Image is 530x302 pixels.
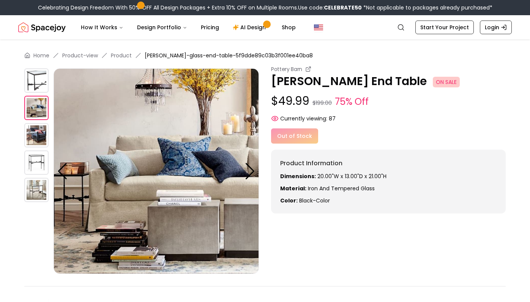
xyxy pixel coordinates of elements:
img: https://storage.googleapis.com/spacejoy-main/assets/5f9dde89c03b3f001ee40ba8/product_3_m6f4d7membm [24,150,49,175]
img: https://storage.googleapis.com/spacejoy-main/assets/5f9dde89c03b3f001ee40ba8/product_0_9pl9efnlee0f [24,68,49,93]
a: Product-view [62,52,98,59]
a: Login [480,21,512,34]
nav: Main [75,20,302,35]
p: 20.00"W x 13.00"D x 21.00"H [280,172,497,180]
a: Shop [276,20,302,35]
span: ON SALE [433,77,460,87]
nav: Global [18,15,512,40]
span: 87 [329,115,336,122]
span: black-color [299,197,330,204]
a: Home [33,52,49,59]
img: https://storage.googleapis.com/spacejoy-main/assets/5f9dde89c03b3f001ee40ba8/product_1_1bj0m32dh078 [24,96,49,120]
a: Product [111,52,132,59]
span: Use code: [298,4,362,11]
small: Pottery Barn [271,65,302,73]
a: Start Your Project [415,21,474,34]
a: AI Design [227,20,274,35]
p: $49.99 [271,94,506,109]
img: United States [314,23,323,32]
img: Spacejoy Logo [18,20,66,35]
span: *Not applicable to packages already purchased* [362,4,492,11]
small: $199.00 [312,99,332,107]
button: Design Portfolio [131,20,193,35]
img: https://storage.googleapis.com/spacejoy-main/assets/5f9dde89c03b3f001ee40ba8/product_4_k14l740n0hnk [24,178,49,202]
img: https://storage.googleapis.com/spacejoy-main/assets/5f9dde89c03b3f001ee40ba8/product_1_1bj0m32dh078 [54,68,259,274]
span: [PERSON_NAME]-glass-end-table-5f9dde89c03b3f001ee40ba8 [145,52,313,59]
small: 75% Off [335,95,369,109]
img: https://storage.googleapis.com/spacejoy-main/assets/5f9dde89c03b3f001ee40ba8/product_2_46gibhncl8f4 [24,123,49,147]
nav: breadcrumb [24,52,506,59]
a: Pricing [195,20,225,35]
button: How It Works [75,20,129,35]
b: CELEBRATE50 [324,4,362,11]
strong: Color: [280,197,298,204]
p: [PERSON_NAME] End Table [271,74,506,88]
h6: Product Information [280,159,497,168]
a: Spacejoy [18,20,66,35]
strong: Dimensions: [280,172,316,180]
strong: Material: [280,185,306,192]
span: Currently viewing: [280,115,327,122]
div: Celebrating Design Freedom With 50% OFF All Design Packages + Extra 10% OFF on Multiple Rooms. [38,4,492,11]
span: Iron and Tempered glass [308,185,375,192]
